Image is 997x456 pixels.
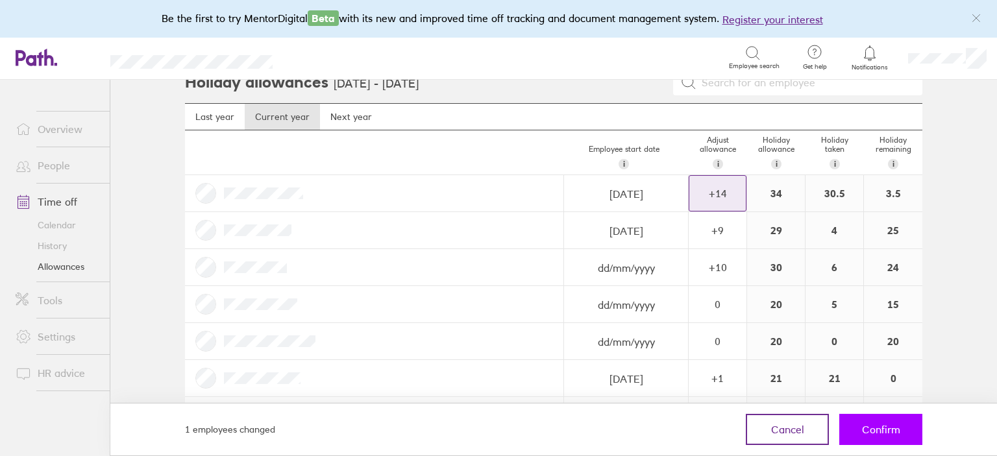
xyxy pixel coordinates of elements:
[806,323,863,359] div: 0
[839,414,922,445] button: Confirm
[722,12,823,27] button: Register your interest
[162,10,836,27] div: Be the first to try MentorDigital with its new and improved time off tracking and document manage...
[746,414,829,445] button: Cancel
[5,152,110,178] a: People
[806,130,864,174] div: Holiday taken
[565,398,687,434] input: dd/mm/yyyy
[864,130,922,174] div: Holiday remaining
[747,130,806,174] div: Holiday allowance
[794,63,836,71] span: Get help
[864,286,922,322] div: 15
[864,249,922,285] div: 24
[747,286,805,322] div: 20
[245,104,320,130] a: Current year
[806,286,863,322] div: 5
[334,77,419,91] h3: [DATE] - [DATE]
[5,215,110,235] a: Calendar
[747,249,805,285] div: 30
[689,224,746,236] div: + 9
[862,424,900,435] span: Confirm
[5,324,110,350] a: Settings
[747,175,805,211] div: 34
[892,159,894,169] span: i
[864,212,922,248] div: 25
[849,64,891,71] span: Notifications
[717,159,719,169] span: i
[185,422,275,437] div: 1 employees changed
[776,159,778,169] span: i
[5,189,110,215] a: Time off
[559,139,689,174] div: Employee start date
[5,116,110,142] a: Overview
[806,175,863,211] div: 30.5
[747,360,805,396] div: 21
[696,70,915,95] input: Search for an employee
[834,159,836,169] span: i
[806,360,863,396] div: 21
[623,159,625,169] span: i
[806,397,863,433] div: 25
[689,261,746,273] div: + 10
[806,249,863,285] div: 6
[5,256,110,277] a: Allowances
[565,250,687,286] input: dd/mm/yyyy
[747,212,805,248] div: 29
[565,176,687,212] input: dd/mm/yyyy
[747,397,805,433] div: 20
[689,372,746,384] div: + 1
[689,298,746,310] div: 0
[849,44,891,71] a: Notifications
[747,323,805,359] div: 20
[565,287,687,323] input: dd/mm/yyyy
[689,335,746,347] div: 0
[185,104,245,130] a: Last year
[864,397,922,433] div: -5
[320,104,382,130] a: Next year
[185,62,328,103] h2: Holiday allowances
[864,360,922,396] div: 0
[729,62,780,70] span: Employee search
[565,361,687,397] input: dd/mm/yyyy
[771,424,804,435] span: Cancel
[689,187,746,199] div: + 14
[689,130,747,174] div: Adjust allowance
[5,360,110,386] a: HR advice
[565,324,687,360] input: dd/mm/yyyy
[308,10,339,26] span: Beta
[864,323,922,359] div: 20
[565,213,687,249] input: dd/mm/yyyy
[5,235,110,256] a: History
[806,212,863,248] div: 4
[308,51,341,63] div: Search
[864,175,922,211] div: 3.5
[5,287,110,313] a: Tools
